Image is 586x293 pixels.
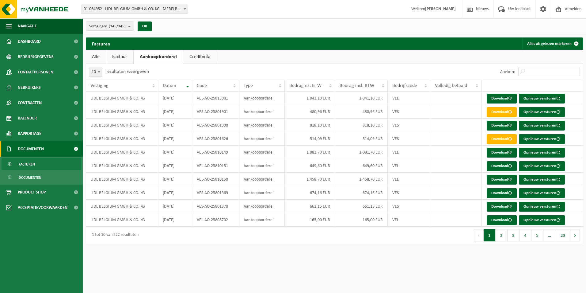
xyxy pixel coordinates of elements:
[86,200,158,213] td: LIDL BELGIUM GMBH & CO. KG
[335,159,388,173] td: 649,60 EUR
[239,200,285,213] td: Aankoopborderel
[89,22,126,31] span: Vestigingen
[192,146,239,159] td: VEL-AO-25810149
[86,105,158,119] td: LIDL BELGIUM GMBH & CO. KG
[388,132,430,146] td: VES
[239,105,285,119] td: Aankoopborderel
[239,146,285,159] td: Aankoopborderel
[388,186,430,200] td: VES
[487,215,517,225] a: Download
[285,200,335,213] td: 661,15 EUR
[158,186,192,200] td: [DATE]
[335,146,388,159] td: 1.081,70 EUR
[158,119,192,132] td: [DATE]
[89,68,102,76] span: 10
[86,213,158,227] td: LIDL BELGIUM GMBH & CO. KG
[285,119,335,132] td: 818,10 EUR
[18,126,41,141] span: Rapportage
[18,80,41,95] span: Gebruikers
[134,50,183,64] a: Aankoopborderel
[392,83,417,88] span: Bedrijfscode
[285,92,335,105] td: 1.041,10 EUR
[285,132,335,146] td: 514,09 EUR
[335,186,388,200] td: 674,16 EUR
[244,83,253,88] span: Type
[192,92,239,105] td: VEL-AO-25813081
[18,200,67,215] span: Acceptatievoorwaarden
[90,83,108,88] span: Vestiging
[519,134,565,144] button: Opnieuw versturen
[519,175,565,185] button: Opnieuw versturen
[86,186,158,200] td: LIDL BELGIUM GMBH & CO. KG
[86,21,134,31] button: Vestigingen(345/345)
[425,7,456,11] strong: [PERSON_NAME]
[86,50,106,64] a: Alle
[138,21,152,31] button: OK
[335,213,388,227] td: 165,00 EUR
[18,64,53,80] span: Contactpersonen
[192,173,239,186] td: VEL-AO-25810150
[158,146,192,159] td: [DATE]
[192,186,239,200] td: VES-AO-25801369
[18,95,42,111] span: Contracten
[86,92,158,105] td: LIDL BELGIUM GMBH & CO. KG
[531,229,543,241] button: 5
[239,119,285,132] td: Aankoopborderel
[86,132,158,146] td: LIDL BELGIUM GMBH & CO. KG
[192,159,239,173] td: VEL-AO-25810151
[556,229,570,241] button: 23
[289,83,322,88] span: Bedrag ex. BTW
[484,229,496,241] button: 1
[519,229,531,241] button: 4
[163,83,176,88] span: Datum
[192,132,239,146] td: VES-AO-25801626
[285,159,335,173] td: 649,60 EUR
[487,175,517,185] a: Download
[335,119,388,132] td: 818,10 EUR
[388,159,430,173] td: VEL
[487,107,517,117] a: Download
[487,148,517,158] a: Download
[197,83,207,88] span: Code
[239,173,285,186] td: Aankoopborderel
[388,213,430,227] td: VEL
[335,92,388,105] td: 1.041,10 EUR
[285,213,335,227] td: 165,00 EUR
[335,173,388,186] td: 1.458,70 EUR
[158,159,192,173] td: [DATE]
[335,105,388,119] td: 480,96 EUR
[158,213,192,227] td: [DATE]
[19,172,41,183] span: Documenten
[496,229,508,241] button: 2
[158,173,192,186] td: [DATE]
[474,229,484,241] button: Previous
[335,200,388,213] td: 661,15 EUR
[239,186,285,200] td: Aankoopborderel
[158,105,192,119] td: [DATE]
[519,161,565,171] button: Opnieuw versturen
[86,146,158,159] td: LIDL BELGIUM GMBH & CO. KG
[192,105,239,119] td: VES-AO-25801901
[18,49,54,64] span: Bedrijfsgegevens
[109,24,126,28] count: (345/345)
[239,159,285,173] td: Aankoopborderel
[158,132,192,146] td: [DATE]
[105,69,149,74] label: resultaten weergeven
[388,105,430,119] td: VES
[519,94,565,104] button: Opnieuw versturen
[487,121,517,131] a: Download
[519,148,565,158] button: Opnieuw versturen
[158,200,192,213] td: [DATE]
[81,5,188,14] span: 01-064952 - LIDL BELGIUM GMBH & CO. KG - MERELBEKE
[388,200,430,213] td: VES
[239,92,285,105] td: Aankoopborderel
[487,134,517,144] a: Download
[192,200,239,213] td: VES-AO-25801370
[388,173,430,186] td: VEL
[86,37,116,49] h2: Facturen
[81,5,188,14] span: 01-064952 - LIDL BELGIUM GMBH & CO. KG - MERELBEKE
[158,92,192,105] td: [DATE]
[89,68,102,77] span: 10
[500,69,515,74] label: Zoeken:
[340,83,374,88] span: Bedrag incl. BTW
